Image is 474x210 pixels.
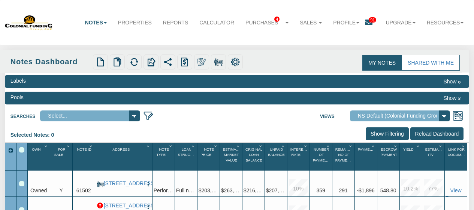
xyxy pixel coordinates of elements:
[244,187,265,193] span: $216,000
[223,147,243,162] span: Estimated Market Value
[79,14,112,31] a: Notes
[154,145,175,168] div: Sort None
[77,147,91,151] span: Note Id
[448,147,471,157] span: Link For Documents
[380,147,397,157] span: Escrow Payment
[423,145,444,168] div: Sort None
[357,187,374,193] span: -$1,896
[378,145,399,168] div: Sort None
[290,147,308,157] span: Interest Rate
[96,145,152,168] div: Address Sort None
[425,147,446,157] span: Estimated Itv
[10,110,40,120] label: Searches
[441,77,464,86] button: Show
[258,143,264,149] div: Column Menu
[199,145,220,168] div: Note Price Sort None
[415,143,422,149] div: Column Menu
[446,145,467,168] div: Link For Documents Sort None
[180,57,189,66] img: history.png
[154,145,175,168] div: Note Type Sort None
[370,143,377,149] div: Column Menu
[32,147,40,151] span: Own
[221,145,242,168] div: Sort None
[358,147,383,151] span: Payment(P&I)
[378,145,399,168] div: Escrow Payment Sort None
[393,143,399,149] div: Column Menu
[245,147,262,162] span: Original Loan Balance
[74,145,95,168] div: Sort None
[51,145,72,168] div: For Sale Sort None
[145,204,151,210] img: cell-menu.png
[130,57,139,66] img: refresh.png
[266,145,287,168] div: Sort None
[221,145,242,168] div: Estimated Market Value Sort None
[10,127,60,142] div: Selected Notes: 0
[154,187,179,193] span: Performing
[143,110,154,121] img: edit_filter_icon.png
[244,145,265,168] div: Original Loan Balance Sort None
[5,15,53,31] img: 579666
[145,143,152,149] div: Column Menu
[313,147,332,162] span: Number Of Payments
[157,14,194,31] a: Reports
[194,14,240,31] a: Calculator
[66,143,72,149] div: Column Menu
[104,180,144,187] a: 2701 Huckleberry, Pasadena, TX, 77502
[240,14,294,31] a: Purchases4
[369,17,376,23] span: 91
[303,143,309,149] div: Column Menu
[446,145,467,168] div: Sort None
[178,147,200,157] span: Loan Structure
[76,187,91,193] span: 61502
[54,147,66,157] span: For Sale
[19,181,24,186] div: Row 1, Row Selection Checkbox
[311,145,332,168] div: Sort None
[74,145,95,168] div: Note Id Sort None
[29,145,50,168] div: Sort None
[97,181,104,188] img: for_sale.png
[280,143,287,149] div: Column Menu
[147,57,156,66] img: export.svg
[348,143,354,149] div: Column Menu
[43,143,49,149] div: Column Menu
[176,145,197,168] div: Loan Structure Sort None
[289,179,308,198] div: 10.0
[327,14,365,31] a: Profile
[235,143,242,149] div: Column Menu
[197,57,206,66] img: make_own.png
[214,57,223,66] img: for_sale.png
[200,147,214,157] span: Note Price
[424,179,443,198] div: 77.0
[401,145,422,168] div: Sort None
[403,147,413,151] span: Yield
[145,181,151,187] img: cell-menu.png
[231,57,240,66] img: settings.png
[19,147,24,153] div: Select All
[266,187,288,193] span: $207,137
[453,110,463,121] img: views.png
[266,145,287,168] div: Unpaid Balance Sort None
[274,17,280,22] span: 4
[316,187,325,193] span: 359
[380,187,396,193] span: 548.80
[51,145,72,168] div: Sort None
[325,143,332,149] div: Column Menu
[96,57,105,66] img: new.png
[5,147,16,154] div: Expand All
[333,145,354,168] div: Sort None
[59,187,63,193] span: Y
[380,14,421,31] a: Upgrade
[339,187,347,193] span: 291
[96,145,152,168] div: Sort None
[163,57,172,66] img: share.svg
[438,143,444,149] div: Column Menu
[294,14,327,31] a: Sales
[199,187,220,193] span: $203,318
[446,187,473,201] a: View Documents
[145,180,151,188] button: Press to open the note menu
[356,145,377,168] div: Sort None
[10,56,91,67] div: Notes Dashboard
[190,143,197,149] div: Column Menu
[221,187,243,193] span: $263,000
[441,94,464,103] button: Show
